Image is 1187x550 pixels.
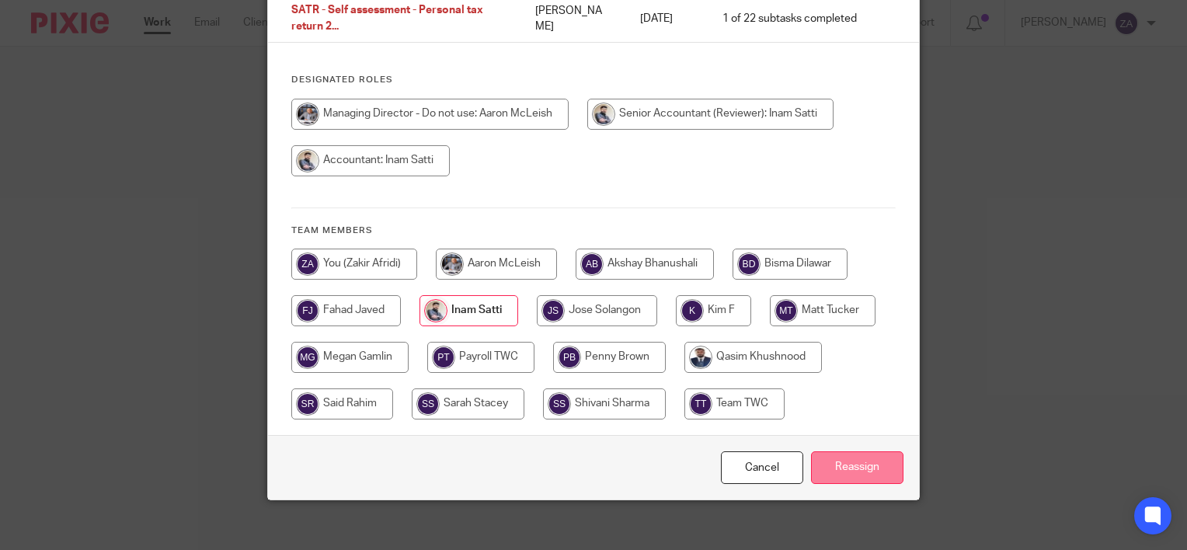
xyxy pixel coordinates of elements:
input: Reassign [811,451,903,485]
p: [DATE] [640,11,691,26]
p: [PERSON_NAME] [535,3,609,35]
h4: Team members [291,225,896,237]
span: SATR - Self assessment - Personal tax return 2... [291,5,483,33]
a: Close this dialog window [721,451,803,485]
h4: Designated Roles [291,74,896,86]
